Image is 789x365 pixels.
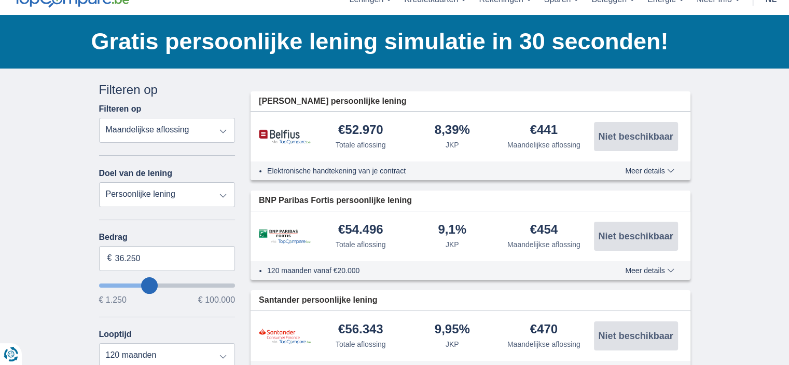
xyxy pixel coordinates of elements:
label: Bedrag [99,233,236,242]
div: Maandelijkse aflossing [507,339,580,349]
div: JKP [446,140,459,150]
span: BNP Paribas Fortis persoonlijke lening [259,195,412,207]
label: Looptijd [99,330,132,339]
span: Niet beschikbaar [598,331,673,341]
div: 8,39% [435,124,470,138]
h1: Gratis persoonlijke lening simulatie in 30 seconden! [91,25,690,58]
div: Maandelijkse aflossing [507,140,580,150]
span: Meer details [625,267,674,274]
button: Meer details [617,266,682,275]
div: Maandelijkse aflossing [507,239,580,250]
span: Santander persoonlijke lening [259,294,378,306]
span: € 1.250 [99,296,127,304]
div: JKP [446,339,459,349]
div: €470 [530,323,558,337]
img: product.pl.alt Santander [259,328,311,344]
input: wantToBorrow [99,283,236,288]
div: Filteren op [99,81,236,99]
span: € [107,252,112,264]
span: € 100.000 [198,296,235,304]
div: €52.970 [338,124,383,138]
button: Niet beschikbaar [594,222,678,251]
div: Totale aflossing [336,339,386,349]
div: Totale aflossing [336,239,386,250]
img: product.pl.alt Belfius [259,129,311,144]
label: Filteren op [99,104,142,114]
img: product.pl.alt BNP Paribas Fortis [259,229,311,244]
span: [PERSON_NAME] persoonlijke lening [259,96,406,107]
div: €54.496 [338,223,383,237]
label: Doel van de lening [99,169,172,178]
span: Meer details [625,167,674,174]
button: Niet beschikbaar [594,321,678,350]
div: 9,1% [438,223,466,237]
li: 120 maanden vanaf €20.000 [267,265,587,276]
div: €454 [530,223,558,237]
span: Niet beschikbaar [598,132,673,141]
div: Totale aflossing [336,140,386,150]
div: €441 [530,124,558,138]
button: Niet beschikbaar [594,122,678,151]
div: JKP [446,239,459,250]
div: €56.343 [338,323,383,337]
li: Elektronische handtekening van je contract [267,166,587,176]
button: Meer details [617,167,682,175]
div: 9,95% [435,323,470,337]
span: Niet beschikbaar [598,232,673,241]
